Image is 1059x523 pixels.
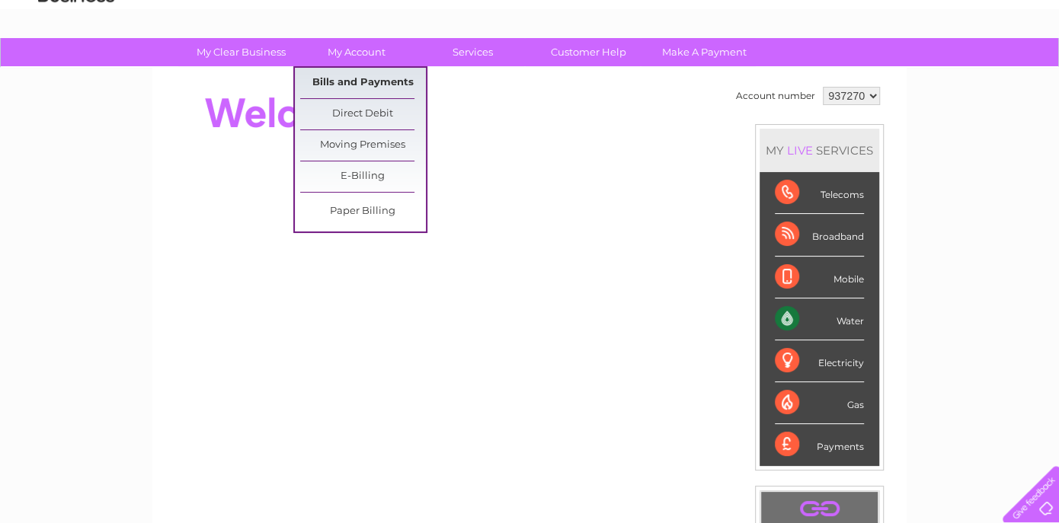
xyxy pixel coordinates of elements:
a: Make A Payment [641,38,767,66]
div: Gas [775,382,864,424]
a: Paper Billing [300,196,426,227]
a: Direct Debit [300,99,426,129]
div: Water [775,298,864,340]
a: E-Billing [300,161,426,192]
a: Water [791,65,820,76]
a: Services [410,38,536,66]
a: Contact [958,65,995,76]
img: logo.png [37,40,115,86]
a: My Clear Business [178,38,304,66]
a: Blog [926,65,949,76]
div: Electricity [775,340,864,382]
div: Mobile [775,257,864,298]
a: Telecoms [872,65,917,76]
div: Telecoms [775,172,864,214]
div: Broadband [775,214,864,256]
a: Bills and Payments [300,68,426,98]
div: Payments [775,424,864,465]
a: Moving Premises [300,130,426,161]
a: Customer Help [526,38,651,66]
a: 0333 014 3131 [772,8,877,27]
a: My Account [294,38,420,66]
div: Clear Business is a trading name of Verastar Limited (registered in [GEOGRAPHIC_DATA] No. 3667643... [171,8,891,74]
a: Energy [829,65,862,76]
td: Account number [732,83,819,109]
a: . [765,496,874,522]
a: Log out [1009,65,1045,76]
div: MY SERVICES [760,129,879,172]
div: LIVE [784,143,816,158]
